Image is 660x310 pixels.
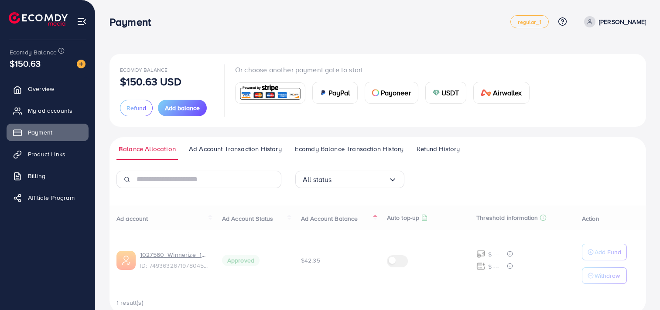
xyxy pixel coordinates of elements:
span: $150.63 [10,57,41,70]
span: Payoneer [381,88,411,98]
a: regular_1 [510,15,548,28]
span: Add balance [165,104,200,112]
span: Billing [28,172,45,180]
a: cardAirwallex [473,82,529,104]
span: Refund [127,104,146,112]
span: Refund History [417,144,460,154]
input: Search for option [332,173,388,186]
span: Affiliate Program [28,193,75,202]
span: Ad Account Transaction History [189,144,282,154]
a: cardUSDT [425,82,467,104]
span: Airwallex [493,88,522,98]
img: logo [9,12,68,26]
a: cardPayoneer [365,82,418,104]
div: Search for option [295,171,404,188]
img: card [238,84,302,102]
p: Or choose another payment gate to start [235,64,537,75]
a: Payment [7,124,89,141]
span: My ad accounts [28,106,72,115]
span: Product Links [28,150,65,158]
span: Ecomdy Balance [10,48,57,57]
img: image [77,60,85,68]
span: Ecomdy Balance Transaction History [295,144,404,154]
img: card [433,89,440,96]
span: Ecomdy Balance [120,66,168,74]
img: card [481,89,491,96]
span: Overview [28,84,54,93]
span: Balance Allocation [119,144,176,154]
a: cardPayPal [312,82,358,104]
h3: Payment [109,16,158,28]
p: [PERSON_NAME] [599,17,646,27]
img: card [320,89,327,96]
iframe: Chat [623,271,653,303]
p: $150.63 USD [120,76,181,87]
a: Affiliate Program [7,189,89,206]
span: All status [303,173,332,186]
span: USDT [441,88,459,98]
img: card [372,89,379,96]
a: card [235,82,305,104]
span: regular_1 [518,19,541,25]
a: Billing [7,167,89,185]
span: Payment [28,128,52,137]
a: Product Links [7,145,89,163]
img: menu [77,17,87,27]
button: Add balance [158,100,207,116]
a: [PERSON_NAME] [581,16,646,27]
a: My ad accounts [7,102,89,119]
span: PayPal [328,88,350,98]
a: Overview [7,80,89,98]
button: Refund [120,100,153,116]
